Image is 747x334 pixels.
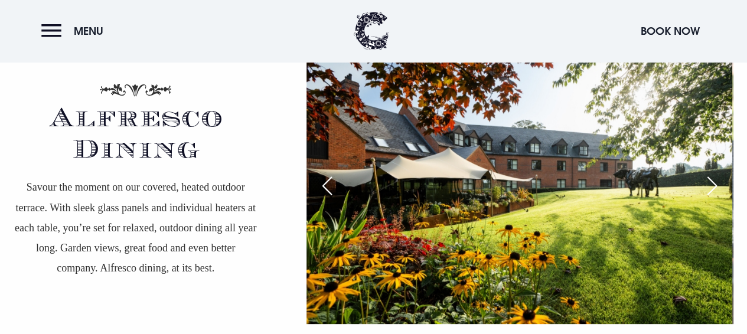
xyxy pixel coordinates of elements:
button: Book Now [635,18,706,44]
img: Clandeboye Lodge [354,12,389,50]
div: Next slide [697,173,727,199]
span: Menu [74,24,103,38]
h2: Alfresco Dining [14,113,257,165]
button: Menu [41,18,109,44]
img: Restaurant in Bangor Northern Ireland [306,40,732,323]
p: Savour the moment on our covered, heated outdoor terrace. With sleek glass panels and individual ... [15,177,257,278]
div: Previous slide [312,173,342,199]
